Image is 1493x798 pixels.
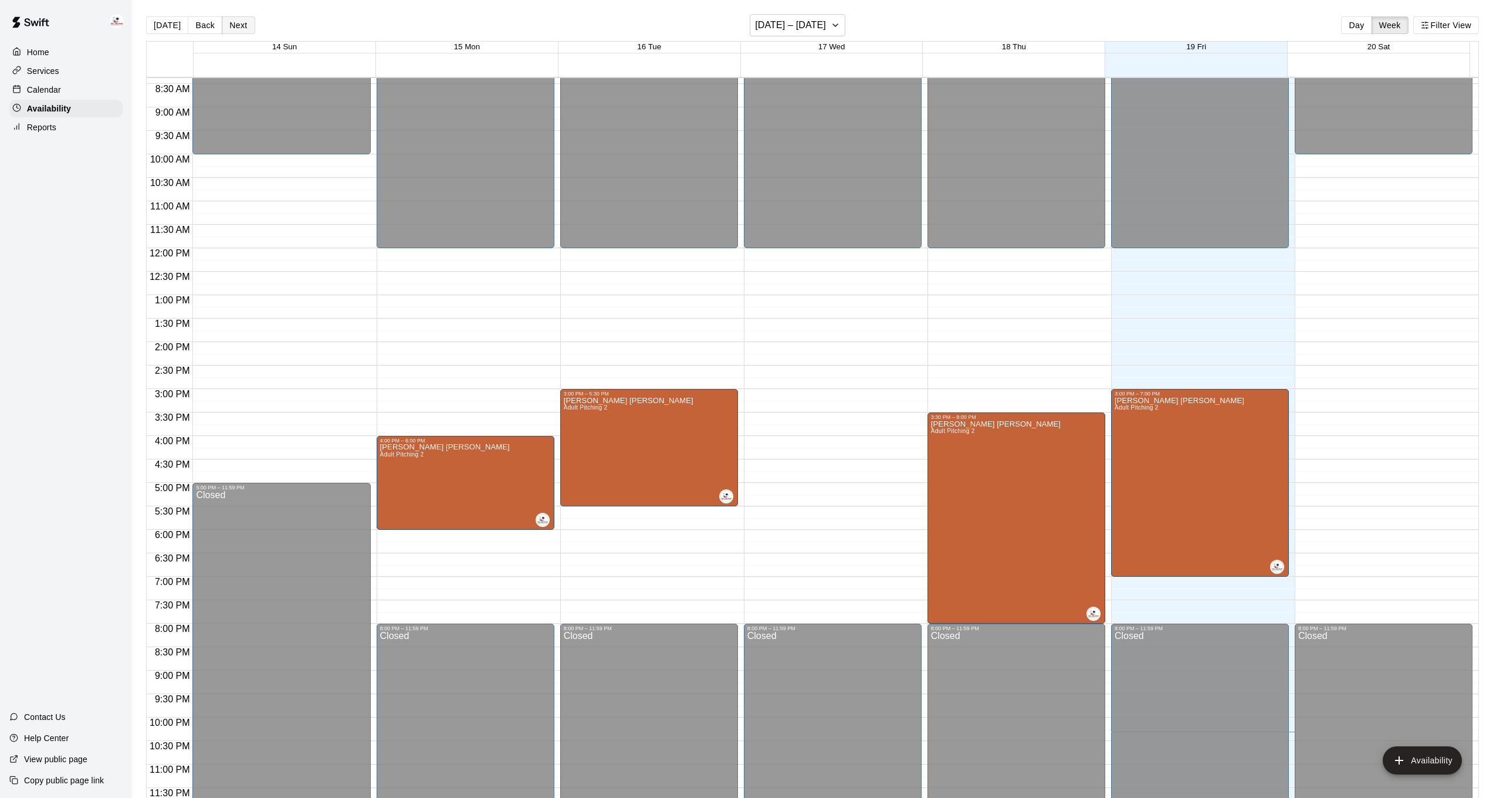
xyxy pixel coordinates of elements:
button: add [1383,746,1462,775]
span: 2:00 PM [152,342,193,352]
p: Contact Us [24,711,66,723]
span: 6:30 PM [152,553,193,563]
button: 15 Mon [454,42,480,51]
span: 12:30 PM [147,272,192,282]
button: [DATE] [146,16,188,34]
button: Next [222,16,255,34]
span: 4:00 PM [152,436,193,446]
div: 3:00 PM – 5:30 PM: Available [560,389,738,506]
button: Filter View [1413,16,1479,34]
div: Enrique De Los Rios [107,9,132,33]
span: 5:00 PM [152,483,193,493]
div: 4:00 PM – 6:00 PM [380,438,551,444]
a: Reports [9,119,123,136]
div: 3:30 PM – 8:00 PM [931,414,1102,420]
div: 8:00 PM – 11:59 PM [380,625,551,631]
span: 3:00 PM [152,389,193,399]
img: Enrique De Los Rios [110,14,124,28]
span: 11:30 PM [147,788,192,798]
span: 1:30 PM [152,319,193,329]
p: Services [27,65,59,77]
div: Enrique De Los Rios [1270,560,1284,574]
p: Help Center [24,732,69,744]
span: 5:30 PM [152,506,193,516]
div: Enrique De Los Rios [719,489,733,503]
img: Enrique De Los Rios [1088,608,1099,620]
div: Enrique De Los Rios [1086,607,1101,621]
button: 20 Sat [1367,42,1390,51]
span: 11:00 AM [147,201,193,211]
div: 8:00 PM – 11:59 PM [747,625,918,631]
span: 11:30 AM [147,225,193,235]
span: 7:30 PM [152,600,193,610]
span: Adult Pitching 2 [931,428,975,434]
span: 3:30 PM [152,412,193,422]
span: 9:00 PM [152,671,193,681]
div: 8:00 PM – 11:59 PM [931,625,1102,631]
p: Home [27,46,49,58]
div: 8:00 PM – 11:59 PM [1115,625,1285,631]
span: 9:30 AM [153,131,193,141]
h6: [DATE] – [DATE] [755,17,826,33]
span: Adult Pitching 2 [380,451,424,458]
span: 10:30 AM [147,178,193,188]
div: 4:00 PM – 6:00 PM: Available [377,436,554,530]
div: 3:00 PM – 7:00 PM [1115,391,1285,397]
p: Availability [27,103,71,114]
div: 3:30 PM – 8:00 PM: Available [927,412,1105,624]
span: 9:30 PM [152,694,193,704]
span: Adult Pitching 2 [564,404,608,411]
span: 10:00 PM [147,718,192,728]
a: Availability [9,100,123,117]
a: Home [9,43,123,61]
div: 8:00 PM – 11:59 PM [1298,625,1469,631]
span: 11:00 PM [147,765,192,775]
span: 10:30 PM [147,741,192,751]
button: 14 Sun [272,42,297,51]
div: 3:00 PM – 7:00 PM: Available [1111,389,1289,577]
div: 5:00 PM – 11:59 PM [196,485,367,491]
a: Services [9,62,123,80]
p: View public page [24,753,87,765]
div: 8:00 PM – 11:59 PM [564,625,734,631]
span: 12:00 PM [147,248,192,258]
button: 16 Tue [637,42,661,51]
span: 10:00 AM [147,154,193,164]
span: 8:30 AM [153,84,193,94]
button: 19 Fri [1186,42,1206,51]
button: Week [1372,16,1409,34]
span: 8:30 PM [152,647,193,657]
a: Calendar [9,81,123,99]
span: 2:30 PM [152,366,193,376]
img: Enrique De Los Rios [1271,561,1283,573]
p: Copy public page link [24,775,104,786]
button: 17 Wed [818,42,845,51]
span: Adult Pitching 2 [1115,404,1159,411]
div: 3:00 PM – 5:30 PM [564,391,734,397]
p: Calendar [27,84,61,96]
span: 6:00 PM [152,530,193,540]
button: Day [1341,16,1372,34]
img: Enrique De Los Rios [537,514,549,526]
span: 7:00 PM [152,577,193,587]
span: 1:00 PM [152,295,193,305]
button: [DATE] – [DATE] [750,14,845,36]
button: Back [188,16,222,34]
p: Reports [27,121,56,133]
span: 9:00 AM [153,107,193,117]
button: 18 Thu [1002,42,1026,51]
span: 4:30 PM [152,459,193,469]
div: Enrique De Los Rios [536,513,550,527]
